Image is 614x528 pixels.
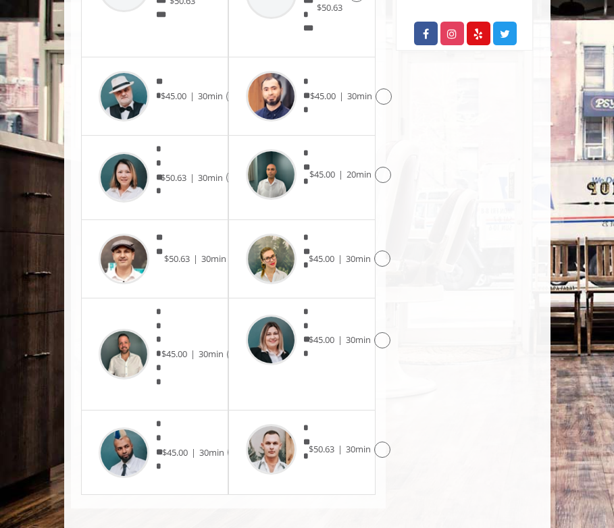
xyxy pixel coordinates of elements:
span: 30min [198,171,223,184]
span: $45.00 [309,334,334,346]
span: | [338,443,342,455]
span: | [193,253,198,265]
span: 30min [199,446,224,458]
span: | [338,334,342,346]
span: | [190,348,195,360]
span: | [190,90,195,102]
span: 20min [347,168,372,180]
span: 30min [201,253,226,265]
span: $45.00 [310,90,336,102]
span: | [338,253,342,265]
span: $50.63 [309,443,334,455]
span: $45.00 [309,253,334,265]
span: 30min [346,443,371,455]
span: $45.00 [162,446,188,458]
span: | [338,168,343,180]
span: $50.63 [164,253,190,265]
span: 30min [346,253,371,265]
span: $50.63 [161,171,186,184]
span: 30min [347,90,372,102]
span: 30min [346,334,371,346]
span: $45.00 [309,168,335,180]
span: 30min [198,90,223,102]
span: $45.00 [161,348,187,360]
span: | [191,446,196,458]
span: | [190,171,195,184]
span: | [339,90,344,102]
span: 30min [199,348,224,360]
span: $45.00 [161,90,186,102]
